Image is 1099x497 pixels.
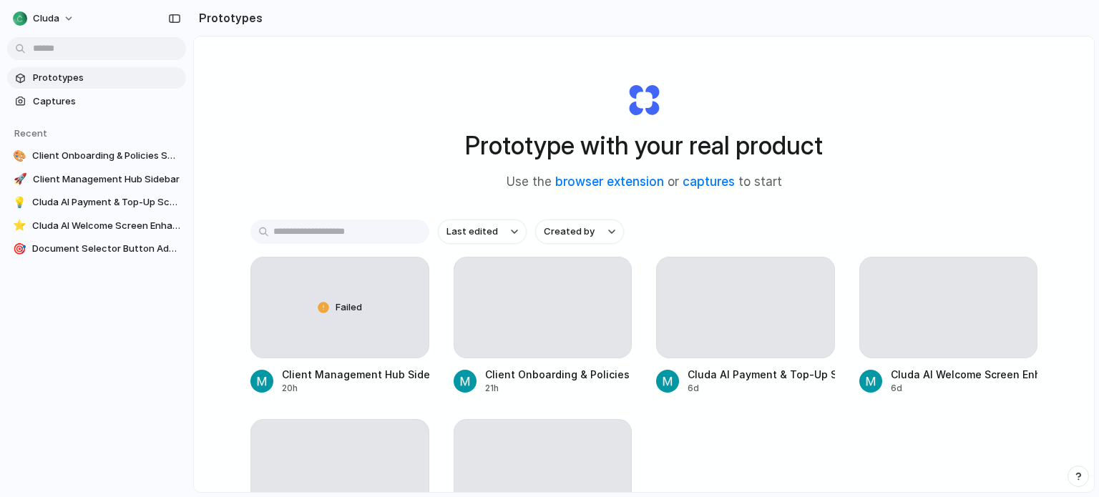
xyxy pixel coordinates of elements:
a: 🎯Document Selector Button Addition [7,238,186,260]
span: Captures [33,94,180,109]
a: Client Onboarding & Policies Screen21h [454,257,632,395]
span: Recent [14,127,47,139]
button: cluda [7,7,82,30]
span: Client Management Hub Sidebar [33,172,180,187]
span: Use the or to start [507,173,782,192]
div: Client Onboarding & Policies Screen [485,367,632,382]
span: Document Selector Button Addition [32,242,180,256]
a: Prototypes [7,67,186,89]
a: browser extension [555,174,664,189]
div: 6d [891,382,1038,395]
div: 6d [688,382,835,395]
span: Cluda AI Payment & Top-Up Screen [32,195,180,210]
div: 21h [485,382,632,395]
span: Last edited [446,225,498,239]
a: FailedClient Management Hub Sidebar20h [250,257,429,395]
h1: Prototype with your real product [465,127,823,164]
div: 💡 [13,195,26,210]
span: Created by [544,225,595,239]
div: Client Management Hub Sidebar [282,367,429,382]
span: Failed [336,300,362,315]
div: 🎨 [13,149,26,163]
div: ⭐ [13,219,26,233]
div: 🎯 [13,242,26,256]
div: Cluda AI Payment & Top-Up Screen [688,367,835,382]
div: 20h [282,382,429,395]
div: 🚀 [13,172,27,187]
a: 💡Cluda AI Payment & Top-Up Screen [7,192,186,213]
a: captures [683,174,735,189]
span: Client Onboarding & Policies Screen [32,149,180,163]
button: Created by [535,220,624,244]
span: Cluda AI Welcome Screen Enhancements [32,219,180,233]
span: Prototypes [33,71,180,85]
span: cluda [33,11,59,26]
a: 🎨Client Onboarding & Policies Screen [7,145,186,167]
h2: Prototypes [193,9,263,26]
a: Cluda AI Welcome Screen Enhancements6d [859,257,1038,395]
button: Last edited [438,220,527,244]
a: 🚀Client Management Hub Sidebar [7,169,186,190]
a: Cluda AI Payment & Top-Up Screen6d [656,257,835,395]
a: ⭐Cluda AI Welcome Screen Enhancements [7,215,186,237]
div: Cluda AI Welcome Screen Enhancements [891,367,1038,382]
a: Captures [7,91,186,112]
